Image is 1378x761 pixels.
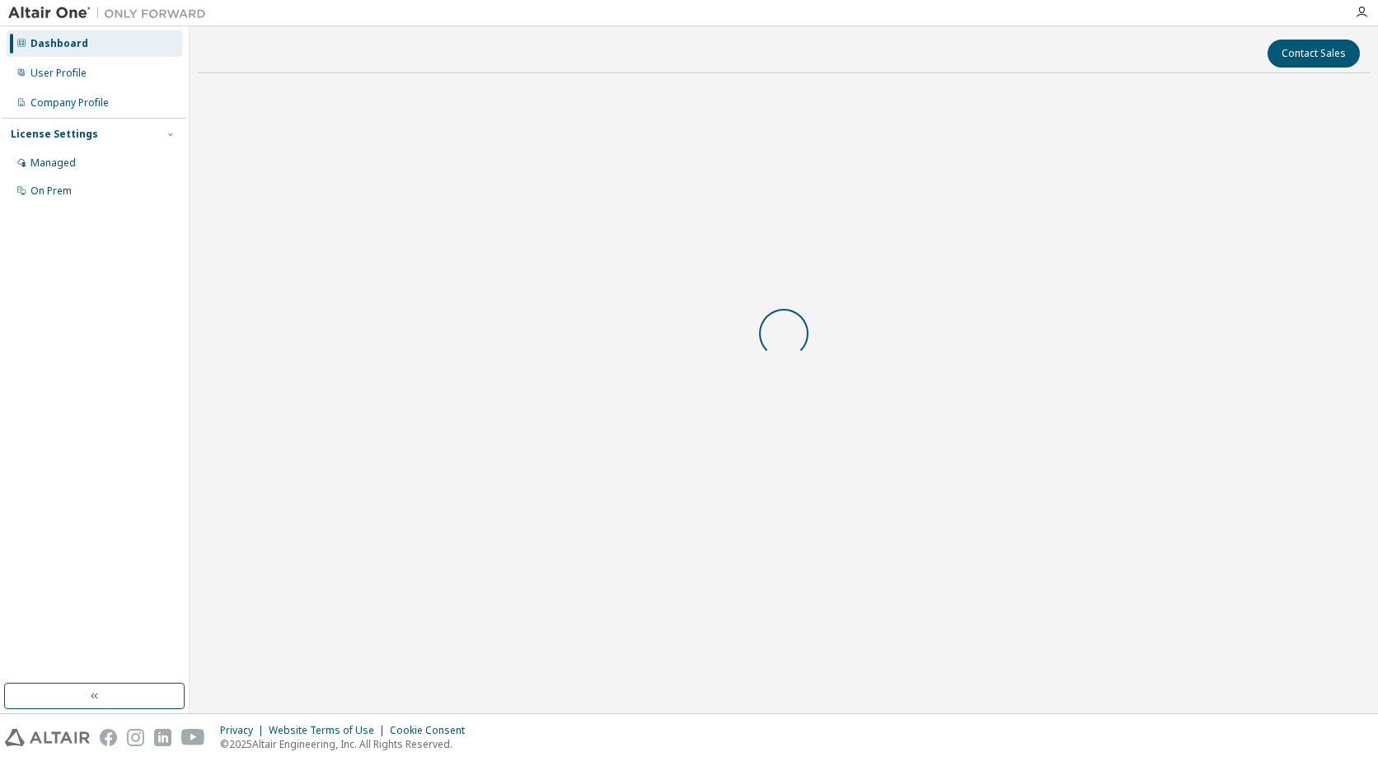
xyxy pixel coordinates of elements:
[5,729,90,746] img: altair_logo.svg
[181,729,205,746] img: youtube.svg
[11,128,98,141] div: License Settings
[390,724,475,737] div: Cookie Consent
[127,729,144,746] img: instagram.svg
[1268,40,1360,68] button: Contact Sales
[154,729,171,746] img: linkedin.svg
[30,184,72,198] div: On Prem
[8,5,214,21] img: Altair One
[220,737,475,751] p: © 2025 Altair Engineering, Inc. All Rights Reserved.
[30,96,109,110] div: Company Profile
[269,724,390,737] div: Website Terms of Use
[100,729,117,746] img: facebook.svg
[30,67,87,80] div: User Profile
[30,156,76,170] div: Managed
[30,37,88,50] div: Dashboard
[220,724,269,737] div: Privacy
